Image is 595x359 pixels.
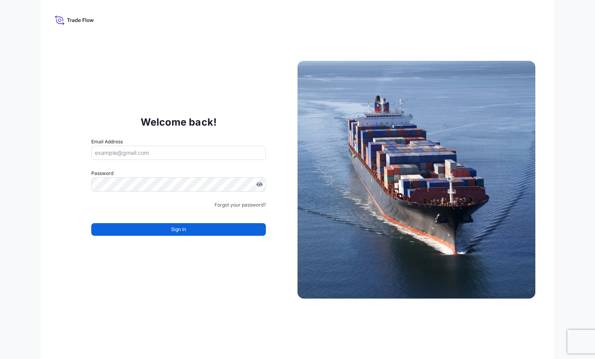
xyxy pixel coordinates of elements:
[91,223,266,236] button: Sign In
[297,61,535,299] img: Ship illustration
[91,146,266,160] input: example@gmail.com
[215,201,266,209] a: Forgot your password?
[91,169,266,177] label: Password
[171,226,186,233] span: Sign In
[141,116,217,128] p: Welcome back!
[256,181,263,188] button: Show password
[91,138,123,146] label: Email Address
